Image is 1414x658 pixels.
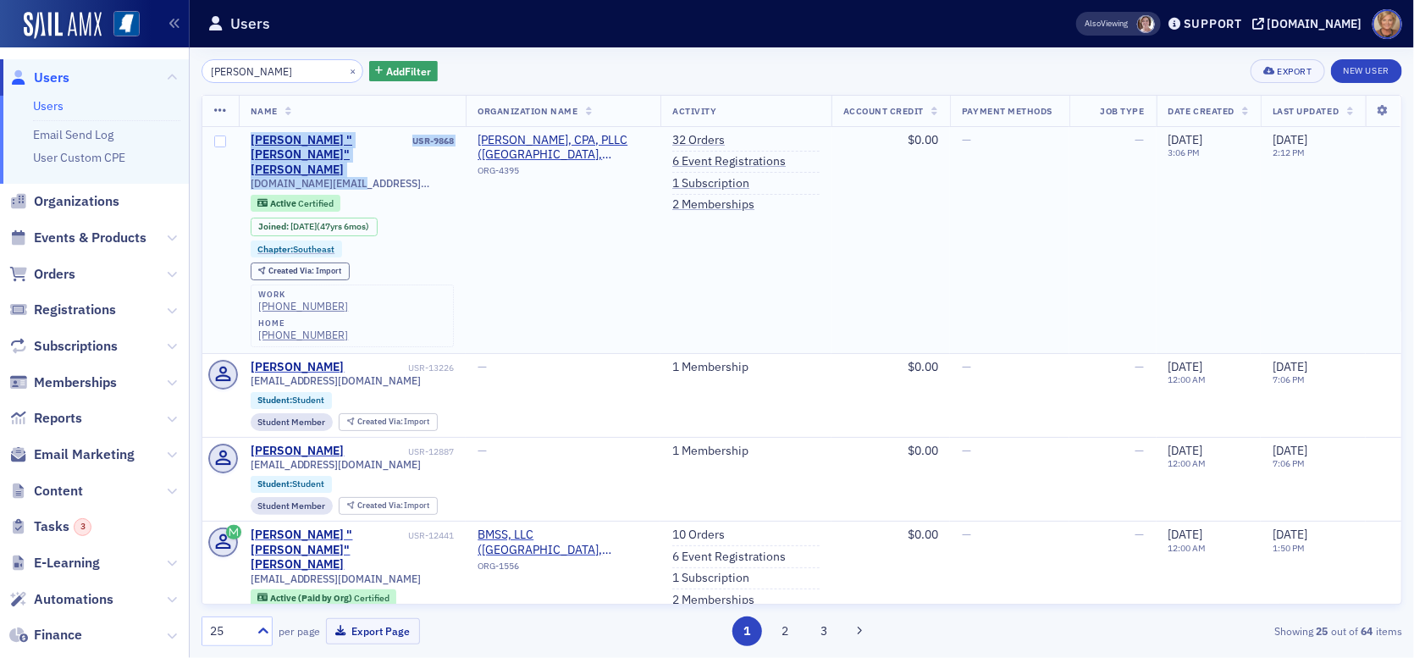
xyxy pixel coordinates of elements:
div: ORG-4395 [478,165,649,182]
span: — [962,443,971,458]
time: 12:00 AM [1168,457,1207,469]
div: Student Member [251,497,334,515]
span: Chapter : [257,243,293,255]
img: SailAMX [24,12,102,39]
a: 2 Memberships [672,197,754,213]
a: 1 Membership [672,360,748,375]
a: Automations [9,590,113,609]
span: Active (Paid by Org) [270,592,354,604]
span: — [962,132,971,147]
a: Student:Student [257,478,324,489]
button: Export Page [326,618,420,644]
span: $0.00 [908,527,938,542]
a: Users [33,98,64,113]
span: Payment Methods [962,105,1052,117]
button: × [345,63,361,78]
span: — [1135,527,1145,542]
span: Events & Products [34,229,146,247]
span: [DATE] [1273,443,1307,458]
div: Student: [251,392,333,409]
button: 3 [809,617,839,646]
span: Profile [1373,9,1402,39]
span: Created Via : [357,416,405,427]
span: Organization Name [478,105,577,117]
span: Student : [257,478,292,489]
span: [DATE] [1168,132,1203,147]
a: Active Certified [257,197,333,208]
div: work [258,290,348,300]
div: (47yrs 6mos) [290,221,369,232]
span: Tasks [34,517,91,536]
span: [DATE] [1168,443,1203,458]
span: Reports [34,409,82,428]
span: Name [251,105,278,117]
span: Active [270,197,298,209]
a: Memberships [9,373,117,392]
a: Subscriptions [9,337,118,356]
a: [PERSON_NAME], CPA, PLLC ([GEOGRAPHIC_DATA], [GEOGRAPHIC_DATA]) [478,133,649,163]
span: Orders [34,265,75,284]
span: Content [34,482,83,500]
span: [DATE] [1273,359,1307,374]
a: New User [1331,59,1402,83]
strong: 25 [1313,623,1331,639]
button: [DOMAIN_NAME] [1252,18,1368,30]
span: [DATE] [1273,527,1307,542]
div: Active (Paid by Org): Active (Paid by Org): Certified [251,589,397,606]
span: [EMAIL_ADDRESS][DOMAIN_NAME] [251,572,422,585]
div: USR-9868 [412,135,454,147]
span: Email Marketing [34,445,135,464]
span: Automations [34,590,113,609]
a: Reports [9,409,82,428]
time: 7:06 PM [1273,457,1305,469]
a: 6 Event Registrations [672,154,786,169]
span: Created Via : [268,265,316,276]
a: 1 Subscription [672,571,749,586]
span: [EMAIL_ADDRESS][DOMAIN_NAME] [251,458,422,471]
a: Active (Paid by Org) Certified [257,593,389,604]
div: [PERSON_NAME] "[PERSON_NAME]" [PERSON_NAME] [251,528,406,572]
a: 2 Memberships [672,593,754,608]
a: [PHONE_NUMBER] [258,329,348,341]
div: Student Member [251,413,334,431]
input: Search… [202,59,363,83]
span: — [1135,443,1145,458]
span: Date Created [1168,105,1234,117]
span: [DOMAIN_NAME][EMAIL_ADDRESS][DOMAIN_NAME] [251,177,455,190]
button: Export [1251,59,1324,83]
a: 1 Membership [672,444,748,459]
a: Student:Student [257,395,324,406]
span: — [1135,132,1145,147]
span: Job Type [1101,105,1145,117]
strong: 64 [1358,623,1376,639]
div: Joined: 1978-03-01 00:00:00 [251,218,378,236]
div: USR-12441 [408,530,454,541]
div: Created Via: Import [251,263,350,280]
div: Import [357,501,430,511]
a: E-Learning [9,554,100,572]
button: 2 [771,617,800,646]
h1: Users [230,14,270,34]
div: Export [1278,67,1312,76]
span: Memberships [34,373,117,392]
a: Registrations [9,301,116,319]
a: [PERSON_NAME] [251,360,345,375]
time: 12:00 AM [1168,542,1207,554]
span: Registrations [34,301,116,319]
time: 3:06 PM [1168,147,1201,158]
a: 6 Event Registrations [672,550,786,565]
a: [PERSON_NAME] [251,444,345,459]
span: — [478,359,487,374]
div: [DOMAIN_NAME] [1268,16,1362,31]
div: home [258,318,348,329]
time: 7:06 PM [1273,373,1305,385]
span: — [962,359,971,374]
div: [PHONE_NUMBER] [258,300,348,312]
div: Support [1184,16,1242,31]
a: Chapter:Southeast [257,244,334,255]
div: Student: [251,476,333,493]
time: 1:50 PM [1273,542,1305,554]
span: Certified [298,197,334,209]
img: SailAMX [113,11,140,37]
